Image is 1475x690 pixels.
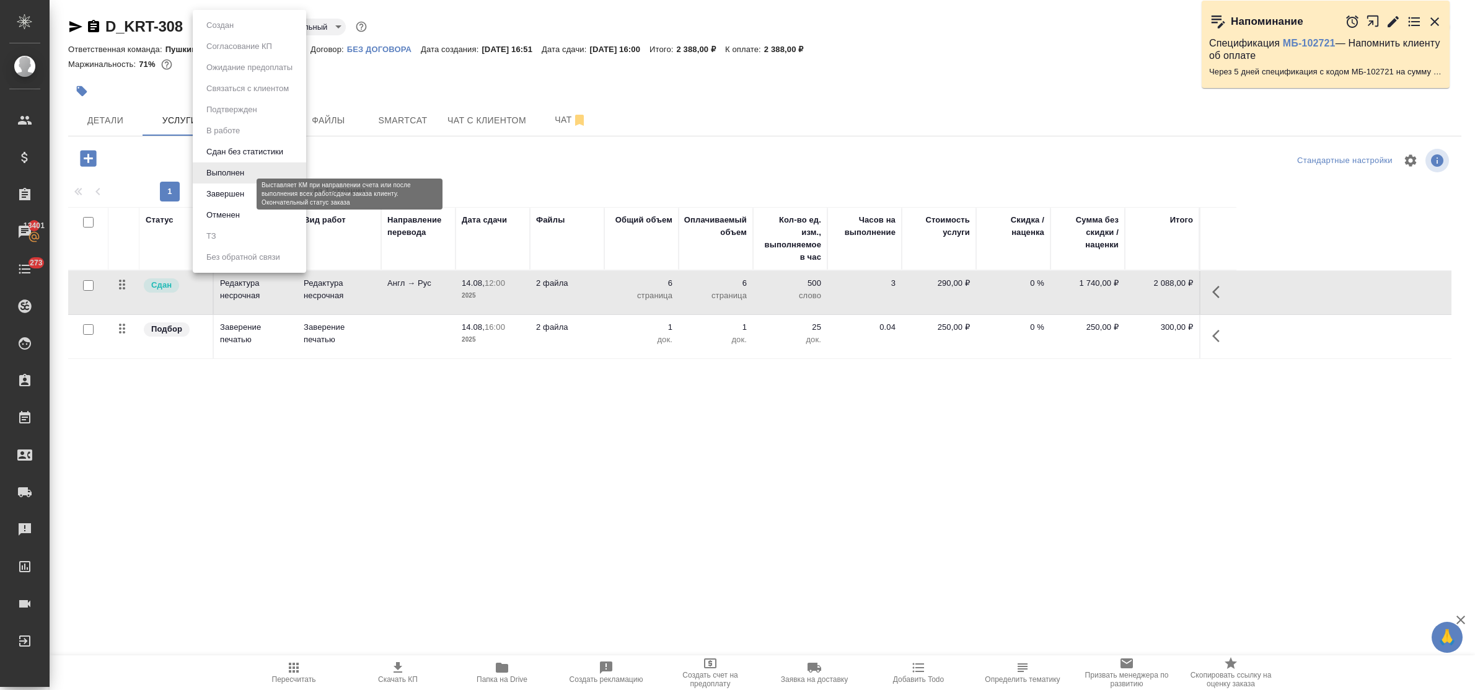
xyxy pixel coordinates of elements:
button: Отменен [203,208,244,222]
button: Ожидание предоплаты [203,61,296,74]
button: Создан [203,19,237,32]
button: Сдан без статистики [203,145,287,159]
button: Закрыть [1427,14,1442,29]
button: Подтвержден [203,103,261,117]
button: Выполнен [203,166,248,180]
p: Через 5 дней спецификация с кодом МБ-102721 на сумму 2880 RUB будет просрочена [1209,66,1442,78]
button: Связаться с клиентом [203,82,293,95]
a: МБ-102721 [1283,38,1336,48]
button: ТЗ [203,229,220,243]
p: Напоминание [1231,15,1303,28]
button: В работе [203,124,244,138]
button: Без обратной связи [203,250,284,264]
button: Перейти в todo [1407,14,1422,29]
button: Завершен [203,187,248,201]
button: Редактировать [1386,14,1401,29]
button: Открыть в новой вкладке [1366,8,1380,35]
button: Согласование КП [203,40,276,53]
p: Спецификация — Напомнить клиенту об оплате [1209,37,1442,62]
button: Отложить [1345,14,1360,29]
